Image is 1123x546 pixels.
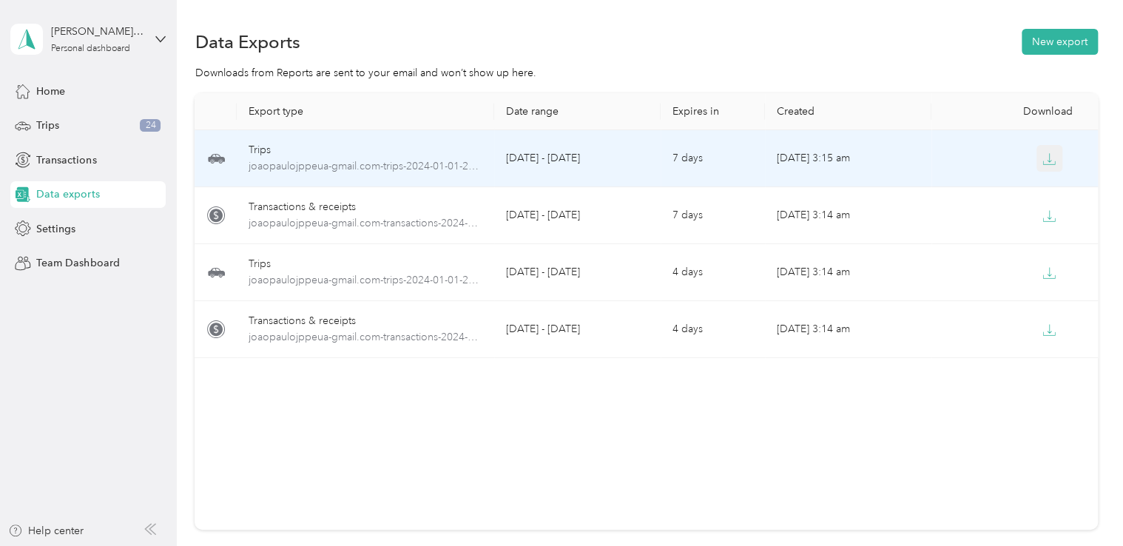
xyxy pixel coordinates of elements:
[140,119,161,132] span: 24
[36,118,59,133] span: Trips
[661,187,765,244] td: 7 days
[249,199,483,215] div: Transactions & receipts
[195,65,1097,81] div: Downloads from Reports are sent to your email and won’t show up here.
[765,301,931,358] td: [DATE] 3:14 am
[943,105,1086,118] div: Download
[36,84,65,99] span: Home
[765,187,931,244] td: [DATE] 3:14 am
[249,256,483,272] div: Trips
[765,130,931,187] td: [DATE] 3:15 am
[249,215,483,232] span: joaopaulojppeua-gmail.com-transactions-2024-01-01-2024-12-31.pdf
[249,313,483,329] div: Transactions & receipts
[195,34,300,50] h1: Data Exports
[36,221,75,237] span: Settings
[494,130,661,187] td: [DATE] - [DATE]
[51,44,130,53] div: Personal dashboard
[36,255,119,271] span: Team Dashboard
[249,329,483,346] span: joaopaulojppeua-gmail.com-transactions-2024-01-01-2024-12-31.xlsx
[494,301,661,358] td: [DATE] - [DATE]
[249,272,483,289] span: joaopaulojppeua-gmail.com-trips-2024-01-01-2024-12-31.xlsx
[237,93,495,130] th: Export type
[249,142,483,158] div: Trips
[661,244,765,301] td: 4 days
[36,152,96,168] span: Transactions
[494,244,661,301] td: [DATE] - [DATE]
[1022,29,1098,55] button: New export
[494,187,661,244] td: [DATE] - [DATE]
[661,130,765,187] td: 7 days
[1040,463,1123,546] iframe: Everlance-gr Chat Button Frame
[8,523,84,539] button: Help center
[661,93,765,130] th: Expires in
[494,93,661,130] th: Date range
[51,24,144,39] div: [PERSON_NAME] [PERSON_NAME]
[36,186,99,202] span: Data exports
[765,93,931,130] th: Created
[765,244,931,301] td: [DATE] 3:14 am
[249,158,483,175] span: joaopaulojppeua-gmail.com-trips-2024-01-01-2024-12-31.pdf
[661,301,765,358] td: 4 days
